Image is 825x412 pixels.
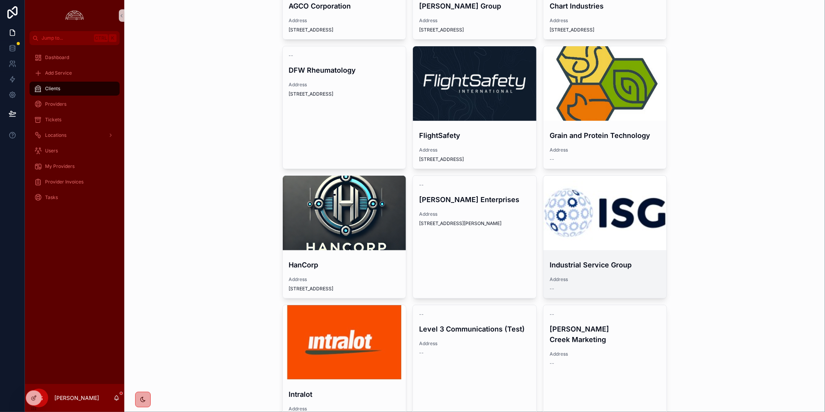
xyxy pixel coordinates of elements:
[419,220,530,227] span: [STREET_ADDRESS][PERSON_NAME]
[45,54,69,61] span: Dashboard
[550,260,661,270] h4: Industrial Service Group
[543,176,667,250] div: the_industrial_service_group_logo.jpeg
[30,113,120,127] a: Tickets
[30,190,120,204] a: Tasks
[419,147,530,153] span: Address
[282,46,407,169] a: --DFW RheumatologyAddress[STREET_ADDRESS]
[30,66,120,80] a: Add Service
[289,65,400,75] h4: DFW Rheumatology
[45,86,60,92] span: Clients
[45,132,66,138] span: Locations
[289,389,400,400] h4: Intralot
[289,406,400,412] span: Address
[45,179,84,185] span: Provider Invoices
[550,17,661,24] span: Address
[42,35,91,41] span: Jump to...
[30,82,120,96] a: Clients
[550,130,661,141] h4: Grain and Protein Technology
[550,156,554,162] span: --
[110,35,116,41] span: K
[412,46,537,169] a: FlightSafetyAddress[STREET_ADDRESS]
[419,156,530,162] span: [STREET_ADDRESS]
[550,351,661,357] span: Address
[419,324,530,334] h4: Level 3 Communications (Test)
[419,340,530,347] span: Address
[30,31,120,45] button: Jump to...CtrlK
[550,286,554,292] span: --
[289,17,400,24] span: Address
[45,70,72,76] span: Add Service
[63,9,86,22] img: App logo
[550,324,661,345] h4: [PERSON_NAME] Creek Marketing
[419,27,530,33] span: [STREET_ADDRESS]
[419,17,530,24] span: Address
[289,52,294,59] span: --
[30,97,120,111] a: Providers
[289,1,400,11] h4: AGCO Corporation
[543,175,667,299] a: Industrial Service GroupAddress--
[45,117,61,123] span: Tickets
[543,46,667,169] a: Grain and Protein TechnologyAddress--
[30,159,120,173] a: My Providers
[289,91,400,97] span: [STREET_ADDRESS]
[419,311,424,318] span: --
[45,194,58,201] span: Tasks
[550,27,661,33] span: [STREET_ADDRESS]
[45,101,66,107] span: Providers
[282,175,407,299] a: HanCorpAddress[STREET_ADDRESS]
[94,34,108,42] span: Ctrl
[419,130,530,141] h4: FlightSafety
[550,276,661,283] span: Address
[419,211,530,217] span: Address
[30,51,120,65] a: Dashboard
[419,194,530,205] h4: [PERSON_NAME] Enterprises
[45,163,75,169] span: My Providers
[412,175,537,299] a: --[PERSON_NAME] EnterprisesAddress[STREET_ADDRESS][PERSON_NAME]
[30,144,120,158] a: Users
[54,394,99,402] p: [PERSON_NAME]
[30,128,120,142] a: Locations
[289,260,400,270] h4: HanCorp
[413,46,536,121] div: 1633977066381.jpeg
[25,45,124,215] div: scrollable content
[30,175,120,189] a: Provider Invoices
[45,148,58,154] span: Users
[550,1,661,11] h4: Chart Industries
[550,311,554,318] span: --
[550,360,554,367] span: --
[550,147,661,153] span: Address
[289,82,400,88] span: Address
[419,182,424,188] span: --
[283,305,406,380] div: Intralot-1.jpg
[419,1,530,11] h4: [PERSON_NAME] Group
[283,176,406,250] div: 778c0795d38c4790889d08bccd6235bd28ab7647284e7b1cd2b3dc64200782bb.png
[543,46,667,121] div: channels4_profile.jpg
[289,27,400,33] span: [STREET_ADDRESS]
[289,276,400,283] span: Address
[419,350,424,356] span: --
[289,286,400,292] span: [STREET_ADDRESS]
